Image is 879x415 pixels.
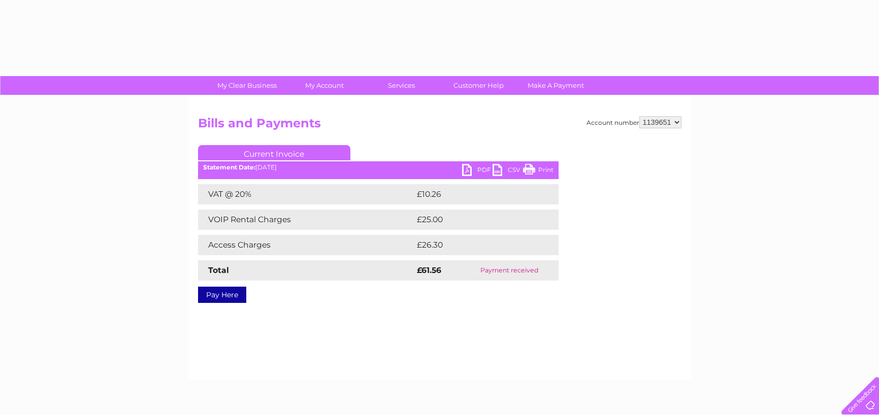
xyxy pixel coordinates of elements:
a: PDF [462,164,493,179]
a: Services [360,76,443,95]
a: Make A Payment [514,76,598,95]
a: My Account [282,76,366,95]
td: £25.00 [414,210,538,230]
a: My Clear Business [205,76,289,95]
h2: Bills and Payments [198,116,681,135]
a: Pay Here [198,287,246,303]
td: £26.30 [414,235,538,255]
td: VAT @ 20% [198,184,414,204]
strong: £61.56 [417,265,441,275]
a: Customer Help [437,76,520,95]
a: Print [523,164,554,179]
td: VOIP Rental Charges [198,210,414,230]
b: Statement Date: [203,163,255,171]
strong: Total [208,265,229,275]
td: £10.26 [414,184,537,204]
div: Account number [587,116,681,128]
a: Current Invoice [198,145,350,160]
td: Access Charges [198,235,414,255]
div: [DATE] [198,164,559,171]
a: CSV [493,164,523,179]
td: Payment received [460,260,559,281]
